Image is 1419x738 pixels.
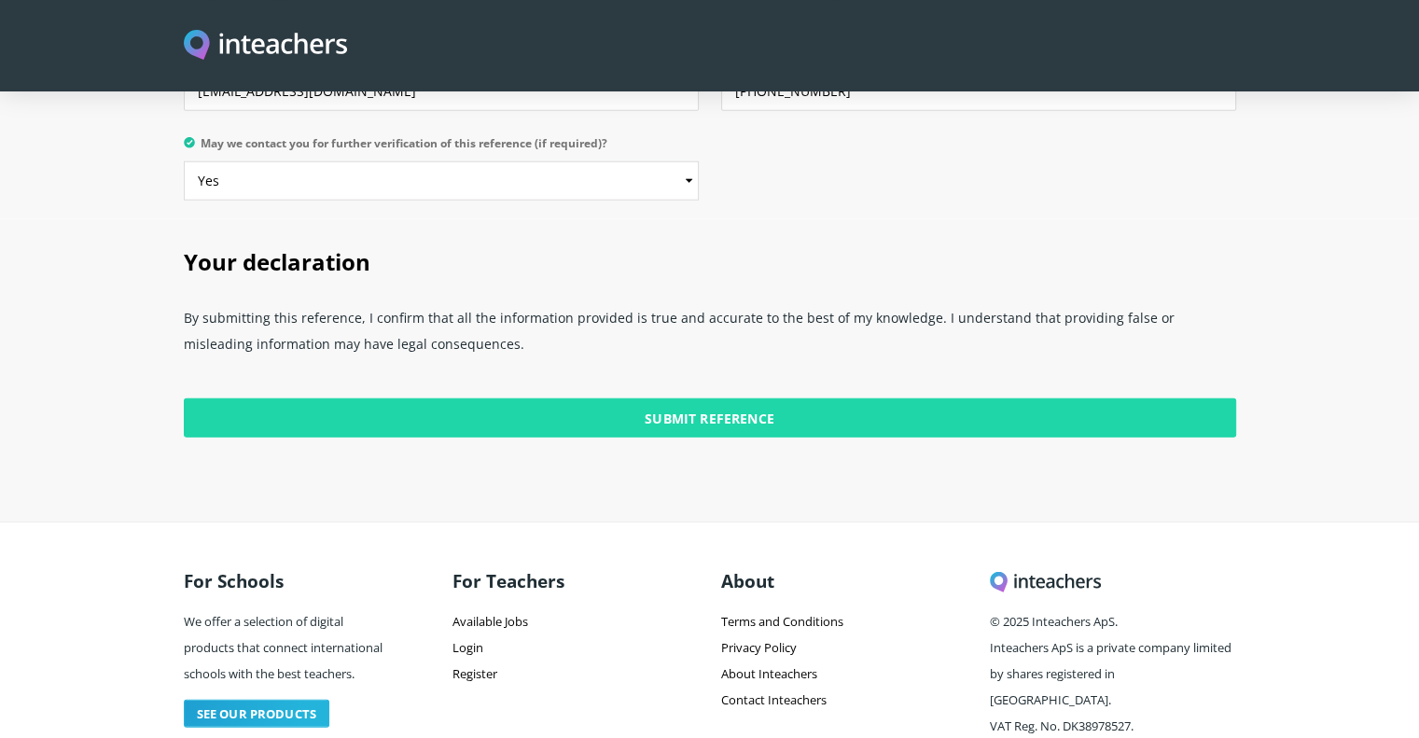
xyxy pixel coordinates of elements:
[721,665,817,682] a: About Inteachers
[184,700,330,728] a: See our products
[184,30,348,63] img: Inteachers
[721,562,967,601] h3: About
[452,665,497,682] a: Register
[452,613,528,630] a: Available Jobs
[452,562,699,601] h3: For Teachers
[452,639,483,656] a: Login
[721,613,843,630] a: Terms and Conditions
[184,398,1236,438] input: Submit Reference
[184,246,370,277] span: Your declaration
[184,298,1236,376] p: By submitting this reference, I confirm that all the information provided is true and accurate to...
[990,562,1236,601] h3: Inteachers
[184,562,391,601] h3: For Schools
[184,137,699,161] label: May we contact you for further verification of this reference (if required)?
[184,601,391,692] p: We offer a selection of digital products that connect international schools with the best teachers.
[721,691,827,708] a: Contact Inteachers
[184,30,348,63] a: Visit this site's homepage
[721,639,797,656] a: Privacy Policy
